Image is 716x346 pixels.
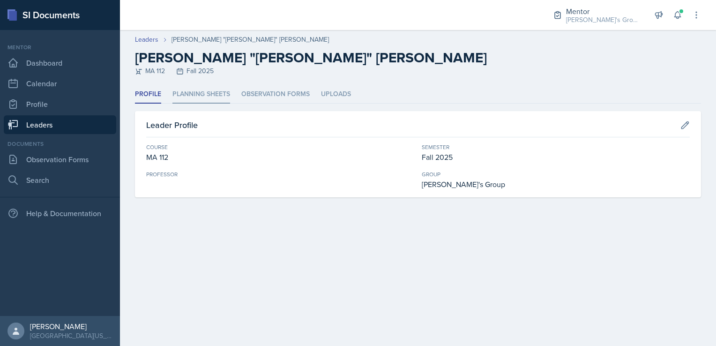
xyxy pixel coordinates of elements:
[4,43,116,52] div: Mentor
[4,204,116,223] div: Help & Documentation
[4,140,116,148] div: Documents
[321,85,351,104] li: Uploads
[30,331,112,340] div: [GEOGRAPHIC_DATA][US_STATE] in [GEOGRAPHIC_DATA]
[30,322,112,331] div: [PERSON_NAME]
[135,35,158,45] a: Leaders
[4,53,116,72] a: Dashboard
[4,115,116,134] a: Leaders
[146,119,198,131] h3: Leader Profile
[135,49,701,66] h2: [PERSON_NAME] "[PERSON_NAME]" [PERSON_NAME]
[241,85,310,104] li: Observation Forms
[172,85,230,104] li: Planning Sheets
[422,179,690,190] div: [PERSON_NAME]'s Group
[146,143,414,151] div: Course
[135,85,161,104] li: Profile
[422,143,690,151] div: Semester
[4,150,116,169] a: Observation Forms
[566,15,641,25] div: [PERSON_NAME]'s Group / Fall 2025
[4,171,116,189] a: Search
[566,6,641,17] div: Mentor
[172,35,329,45] div: [PERSON_NAME] "[PERSON_NAME]" [PERSON_NAME]
[4,74,116,93] a: Calendar
[422,170,690,179] div: Group
[422,151,690,163] div: Fall 2025
[135,66,701,76] div: MA 112 Fall 2025
[146,170,414,179] div: Professor
[4,95,116,113] a: Profile
[146,151,414,163] div: MA 112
